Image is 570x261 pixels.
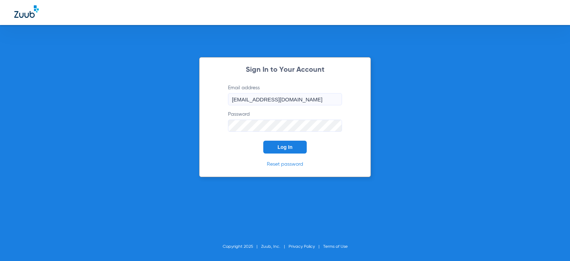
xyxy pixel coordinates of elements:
[267,162,303,167] a: Reset password
[261,243,289,250] li: Zuub, Inc.
[228,111,342,132] label: Password
[228,93,342,105] input: Email address
[228,120,342,132] input: Password
[223,243,261,250] li: Copyright 2025
[263,141,307,154] button: Log In
[289,245,315,249] a: Privacy Policy
[14,5,39,18] img: Zuub Logo
[278,144,292,150] span: Log In
[323,245,348,249] a: Terms of Use
[228,84,342,105] label: Email address
[217,66,353,74] h2: Sign In to Your Account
